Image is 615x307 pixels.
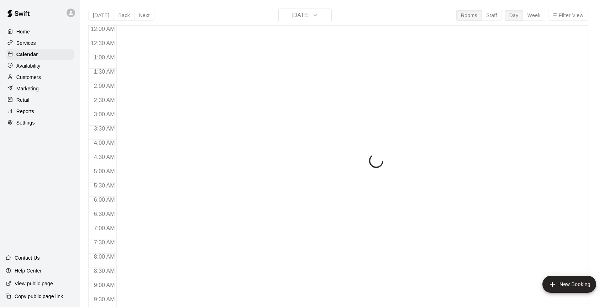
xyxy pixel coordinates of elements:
[15,293,63,300] p: Copy public page link
[6,95,74,105] a: Retail
[16,108,34,115] p: Reports
[16,62,41,69] p: Availability
[6,83,74,94] a: Marketing
[92,69,117,75] span: 1:30 AM
[92,282,117,288] span: 9:00 AM
[6,106,74,117] a: Reports
[6,72,74,83] a: Customers
[92,296,117,302] span: 9:30 AM
[6,117,74,128] a: Settings
[92,239,117,245] span: 7:30 AM
[89,40,117,46] span: 12:30 AM
[89,26,117,32] span: 12:00 AM
[16,96,30,104] p: Retail
[92,197,117,203] span: 6:00 AM
[15,280,53,287] p: View public page
[92,168,117,174] span: 5:00 AM
[92,211,117,217] span: 6:30 AM
[16,51,38,58] p: Calendar
[16,28,30,35] p: Home
[15,254,40,261] p: Contact Us
[542,276,596,293] button: add
[92,54,117,60] span: 1:00 AM
[16,85,39,92] p: Marketing
[92,154,117,160] span: 4:30 AM
[15,267,42,274] p: Help Center
[92,268,117,274] span: 8:30 AM
[92,140,117,146] span: 4:00 AM
[6,60,74,71] a: Availability
[92,111,117,117] span: 3:00 AM
[6,49,74,60] a: Calendar
[92,225,117,231] span: 7:00 AM
[6,26,74,37] a: Home
[6,38,74,48] a: Services
[92,83,117,89] span: 2:00 AM
[16,39,36,47] p: Services
[92,254,117,260] span: 8:00 AM
[92,182,117,189] span: 5:30 AM
[16,119,35,126] p: Settings
[92,97,117,103] span: 2:30 AM
[16,74,41,81] p: Customers
[92,126,117,132] span: 3:30 AM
